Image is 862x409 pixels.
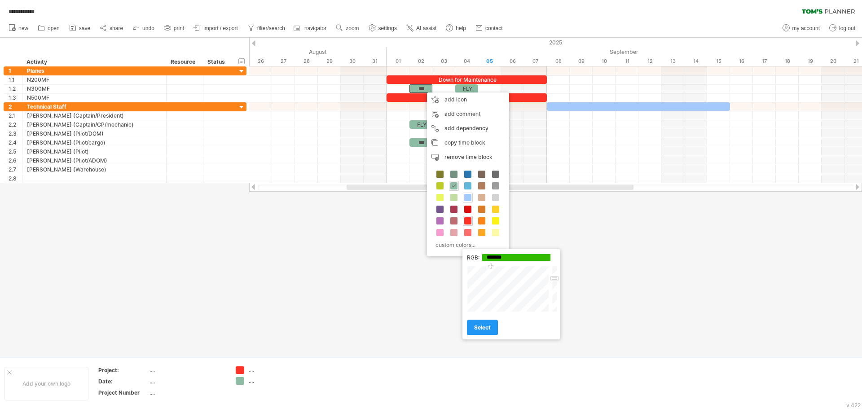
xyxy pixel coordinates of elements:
div: [PERSON_NAME] (Pilot/ADOM) [27,156,162,165]
div: 2.3 [9,129,22,138]
a: filter/search [245,22,288,34]
span: new [18,25,28,31]
div: 1.3 [9,93,22,102]
div: Friday, 29 August 2025 [318,57,341,66]
span: save [79,25,90,31]
div: Sunday, 14 September 2025 [684,57,707,66]
div: .... [150,366,225,374]
div: Planes [27,66,162,75]
div: 2 [9,102,22,111]
div: Monday, 8 September 2025 [547,57,570,66]
a: contact [473,22,506,34]
div: Thursday, 18 September 2025 [776,57,799,66]
div: [PERSON_NAME] (Pilot/DOM) [27,129,162,138]
div: .... [150,378,225,385]
div: 1.1 [9,75,22,84]
a: help [444,22,469,34]
div: FLY [409,120,432,129]
span: print [174,25,184,31]
span: open [48,25,60,31]
span: contact [485,25,503,31]
div: Wednesday, 10 September 2025 [593,57,616,66]
div: v 422 [846,402,861,409]
div: Resource [171,57,198,66]
span: my account [792,25,820,31]
div: Tuesday, 9 September 2025 [570,57,593,66]
span: copy time block [444,139,485,146]
span: settings [378,25,397,31]
a: AI assist [404,22,439,34]
div: Saturday, 6 September 2025 [501,57,524,66]
div: Monday, 1 September 2025 [387,57,409,66]
div: [PERSON_NAME] (Pilot/cargo) [27,138,162,147]
a: my account [780,22,822,34]
div: Saturday, 13 September 2025 [661,57,684,66]
a: import / export [191,22,241,34]
a: navigator [292,22,329,34]
span: share [110,25,123,31]
div: Friday, 12 September 2025 [638,57,661,66]
div: custom colors... [431,239,502,251]
div: Thursday, 11 September 2025 [616,57,638,66]
div: Status [207,57,227,66]
span: help [456,25,466,31]
div: 2.1 [9,111,22,120]
div: Project Number [98,389,148,396]
div: Tuesday, 2 September 2025 [409,57,432,66]
div: Date: [98,378,148,385]
a: open [35,22,62,34]
span: log out [839,25,855,31]
div: Activity [26,57,161,66]
div: 2.2 [9,120,22,129]
a: undo [130,22,157,34]
div: Wednesday, 27 August 2025 [272,57,295,66]
div: 1.2 [9,84,22,93]
span: import / export [203,25,238,31]
a: settings [366,22,400,34]
a: new [6,22,31,34]
div: Tuesday, 26 August 2025 [249,57,272,66]
div: N300MF [27,84,162,93]
div: 2.4 [9,138,22,147]
a: select [467,320,498,335]
div: [PERSON_NAME] (Pilot) [27,147,162,156]
div: Wednesday, 17 September 2025 [753,57,776,66]
div: .... [249,377,298,385]
div: Saturday, 30 August 2025 [341,57,364,66]
div: Thursday, 28 August 2025 [295,57,318,66]
div: Thursday, 4 September 2025 [455,57,478,66]
div: Tuesday, 16 September 2025 [730,57,753,66]
div: Down for Maintenance [387,75,547,84]
div: add icon [427,92,509,107]
div: FLY [455,84,478,93]
div: Saturday, 20 September 2025 [822,57,844,66]
div: N200MF [27,75,162,84]
span: navigator [304,25,326,31]
div: Friday, 19 September 2025 [799,57,822,66]
span: zoom [346,25,359,31]
div: add dependency [427,121,509,136]
div: Add your own logo [4,367,88,400]
div: Friday, 5 September 2025 [478,57,501,66]
div: 1 [9,66,22,75]
div: 2.5 [9,147,22,156]
div: Technical Staff [27,102,162,111]
a: zoom [334,22,361,34]
div: N500MF [27,93,162,102]
div: .... [249,366,298,374]
div: [PERSON_NAME] (Captain/CP/mechanic) [27,120,162,129]
div: Wednesday, 3 September 2025 [432,57,455,66]
a: print [162,22,187,34]
a: share [97,22,126,34]
div: [PERSON_NAME] (Captain/President) [27,111,162,120]
span: AI assist [416,25,436,31]
a: save [67,22,93,34]
label: RGB: [467,254,479,261]
a: log out [827,22,858,34]
div: 2.7 [9,165,22,174]
div: Monday, 15 September 2025 [707,57,730,66]
div: Sunday, 7 September 2025 [524,57,547,66]
span: undo [142,25,154,31]
div: .... [150,389,225,396]
span: filter/search [257,25,285,31]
